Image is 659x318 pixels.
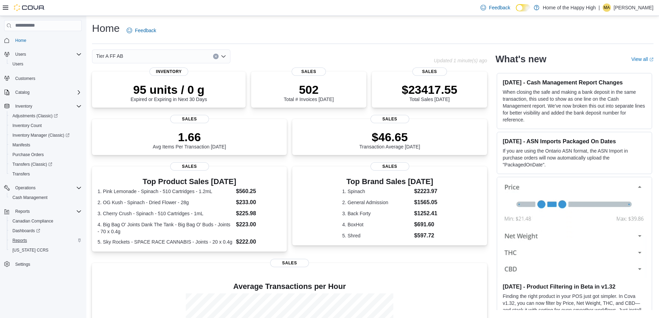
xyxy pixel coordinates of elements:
div: Avg Items Per Transaction [DATE] [153,130,226,149]
button: Catalog [1,88,84,97]
span: Sales [270,259,309,267]
dd: $223.00 [236,220,281,229]
a: Transfers (Classic) [10,160,55,169]
span: Sales [292,67,326,76]
span: Tier A FF AB [96,52,123,60]
span: Customers [12,74,82,82]
p: 95 units / 0 g [131,83,207,97]
span: Canadian Compliance [12,218,53,224]
span: Inventory [12,102,82,110]
a: Inventory Manager (Classic) [10,131,72,139]
h2: What's new [495,54,546,65]
a: Home [12,36,29,45]
span: Customers [15,76,35,81]
div: Transaction Average [DATE] [359,130,420,149]
span: Inventory [149,67,188,76]
span: Home [15,38,26,43]
button: Inventory [1,101,84,111]
span: Inventory Manager (Classic) [12,133,70,138]
span: Adjustments (Classic) [10,112,82,120]
span: Users [15,52,26,57]
span: Catalog [15,90,29,95]
dt: 4. Big Bag O' Joints Dank The Tank - Big Bag O' Buds - Joints - 70 x 0.4g [98,221,233,235]
span: Inventory [15,103,32,109]
span: Catalog [12,88,82,97]
a: Users [10,60,26,68]
span: Cash Management [12,195,47,200]
span: Cash Management [10,193,82,202]
p: [PERSON_NAME] [614,3,653,12]
button: Inventory Count [7,121,84,130]
span: Washington CCRS [10,246,82,254]
span: Inventory Count [12,123,42,128]
a: View allExternal link [631,56,653,62]
p: 1.66 [153,130,226,144]
h1: Home [92,21,120,35]
input: Dark Mode [516,4,530,11]
span: [US_STATE] CCRS [12,247,48,253]
dt: 1. Spinach [342,188,411,195]
button: Clear input [213,54,219,59]
dd: $1565.05 [414,198,437,207]
span: Adjustments (Classic) [12,113,58,119]
span: Sales [170,162,209,171]
a: Canadian Compliance [10,217,56,225]
svg: External link [649,57,653,62]
span: Purchase Orders [10,151,82,159]
a: Cash Management [10,193,50,202]
span: Transfers [12,171,30,177]
span: Inventory Count [10,121,82,130]
dd: $691.60 [414,220,437,229]
button: Reports [1,207,84,216]
p: | [598,3,600,12]
p: 502 [284,83,333,97]
dt: 4. BoxHot [342,221,411,228]
p: Home of the Happy High [543,3,596,12]
button: Transfers [7,169,84,179]
dd: $597.72 [414,231,437,240]
button: Home [1,35,84,45]
a: Adjustments (Classic) [7,111,84,121]
button: Users [1,49,84,59]
span: Transfers (Classic) [12,162,52,167]
dd: $233.00 [236,198,281,207]
span: MA [604,3,610,12]
h3: Top Product Sales [DATE] [98,178,281,186]
h3: [DATE] - Cash Management Report Changes [503,79,646,86]
p: $23417.55 [402,83,457,97]
button: Catalog [12,88,32,97]
a: Reports [10,236,30,245]
a: Transfers (Classic) [7,160,84,169]
a: Dashboards [7,226,84,236]
button: [US_STATE] CCRS [7,245,84,255]
a: [US_STATE] CCRS [10,246,51,254]
span: Sales [412,67,447,76]
span: Purchase Orders [12,152,44,157]
span: Reports [12,207,82,216]
dt: 2. General Admission [342,199,411,206]
span: Dashboards [10,227,82,235]
button: Manifests [7,140,84,150]
span: Operations [15,185,36,191]
span: Reports [12,238,27,243]
button: Purchase Orders [7,150,84,160]
span: Manifests [10,141,82,149]
nav: Complex example [4,33,82,287]
span: Operations [12,184,82,192]
a: Dashboards [10,227,43,235]
span: Canadian Compliance [10,217,82,225]
a: Feedback [478,1,513,15]
div: Milagros Argoso [603,3,611,12]
span: Users [12,50,82,58]
span: Dashboards [12,228,40,234]
button: Customers [1,73,84,83]
span: Sales [370,115,409,123]
div: Total # Invoices [DATE] [284,83,333,102]
a: Inventory Count [10,121,45,130]
span: Reports [10,236,82,245]
a: Inventory Manager (Classic) [7,130,84,140]
button: Operations [1,183,84,193]
h3: [DATE] - Product Filtering in Beta in v1.32 [503,283,646,290]
dd: $1252.41 [414,209,437,218]
dt: 2. OG Kush - Spinach - Dried Flower - 28g [98,199,233,206]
